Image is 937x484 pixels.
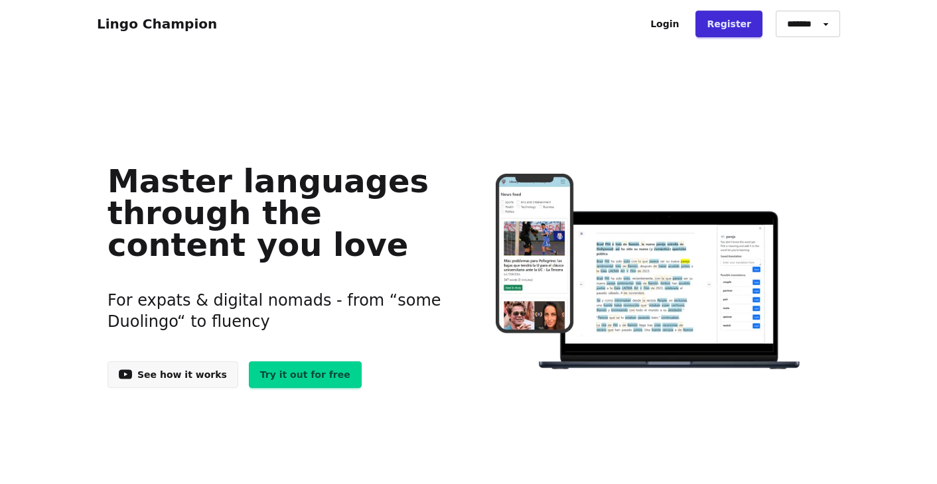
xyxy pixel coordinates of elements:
img: Learn languages online [469,174,829,372]
a: Register [695,11,762,37]
h1: Master languages through the content you love [108,165,448,261]
a: See how it works [108,361,238,388]
h3: For expats & digital nomads - from “some Duolingo“ to fluency [108,274,448,348]
a: Lingo Champion [97,16,217,32]
a: Login [639,11,690,37]
a: Try it out for free [249,361,362,388]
